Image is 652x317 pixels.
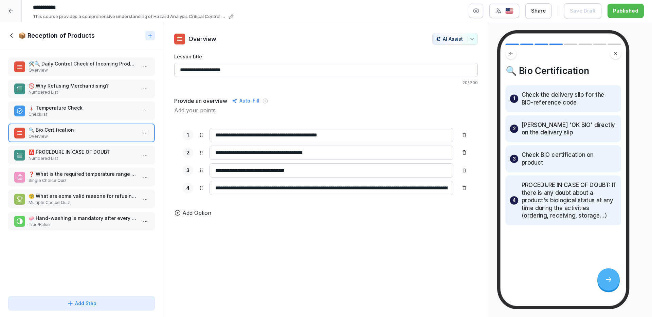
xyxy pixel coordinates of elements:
p: Overview [29,67,137,73]
p: Single Choice Quiz [29,178,137,184]
p: Check the delivery slip for the BIO-reference code [522,91,617,106]
button: Add Step [8,296,155,311]
div: 🌡️ Temperature CheckChecklist [8,101,155,120]
button: Share [525,3,551,18]
p: 1 [513,95,515,102]
div: 🧼 Hand-washing is mandatory after every product manipulation.True/False [8,212,155,230]
p: 2 [186,149,189,157]
p: Overview [29,133,137,139]
div: Save Draft [570,7,596,15]
div: 🧐 What are some valid reasons for refusing merchandise? Choose all that apply.Multiple Choice Quiz [8,190,155,208]
div: 🛠️🔍 Daily Control Check of Incoming ProductsOverview [8,57,155,76]
label: Lesson title [174,53,478,60]
h4: 🔍 Bio Certification [506,66,621,76]
p: 4 [512,197,515,204]
p: Multiple Choice Quiz [29,200,137,206]
div: 🔍 Bio CertificationOverview [8,124,155,142]
p: 1 [187,131,189,139]
p: 🔍 Bio Certification [29,126,137,133]
p: 3 [513,155,515,163]
p: Add Option [182,209,211,217]
button: AI Assist [432,33,478,45]
div: Published [613,7,638,15]
p: Overview [188,34,216,43]
p: Numbered List [29,89,137,95]
h5: Provide an overview [174,97,227,105]
div: Auto-Fill [231,97,261,105]
p: 4 [186,184,189,192]
p: True/False [29,222,137,228]
p: 🅰️ PROCEDURE IN CASE OF DOUBT [29,148,137,155]
p: 🛠️🔍 Daily Control Check of Incoming Products [29,60,137,67]
div: Share [531,7,546,15]
div: ❓ What is the required temperature range for product deliveries?Single Choice Quiz [8,168,155,186]
p: Checklist [29,111,137,117]
div: 🅰️ PROCEDURE IN CASE OF DOUBTNumbered List [8,146,155,164]
div: 🚫 Why Refusing Merchandising?Numbered List [8,79,155,98]
p: This course provides a comprehensive understanding of Hazard Analysis Critical Control Point (HAC... [33,13,227,20]
p: Add your points [174,106,478,114]
button: Published [608,4,644,18]
p: 3 [186,167,189,174]
p: 2 [513,125,515,133]
p: 🚫 Why Refusing Merchandising? [29,82,137,89]
p: 20 / 200 [174,80,478,86]
button: Save Draft [564,3,601,18]
div: AI Assist [435,36,475,42]
img: us.svg [505,8,513,14]
p: 🧼 Hand-washing is mandatory after every product manipulation. [29,215,137,222]
p: ❓ What is the required temperature range for product deliveries? [29,170,137,178]
div: Add Step [67,300,96,307]
p: PROCEDURE IN CASE OF DOUBT: If there is any doubt about a product's biological status at any time... [522,181,617,220]
p: Check BIO certification on product [522,151,617,166]
p: 🌡️ Temperature Check [29,104,137,111]
p: 🧐 What are some valid reasons for refusing merchandise? Choose all that apply. [29,192,137,200]
p: [PERSON_NAME] 'OK BIO' directly on the delivery slip [522,121,617,136]
h1: 📦 Reception of Products [18,32,95,40]
p: Numbered List [29,155,137,162]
